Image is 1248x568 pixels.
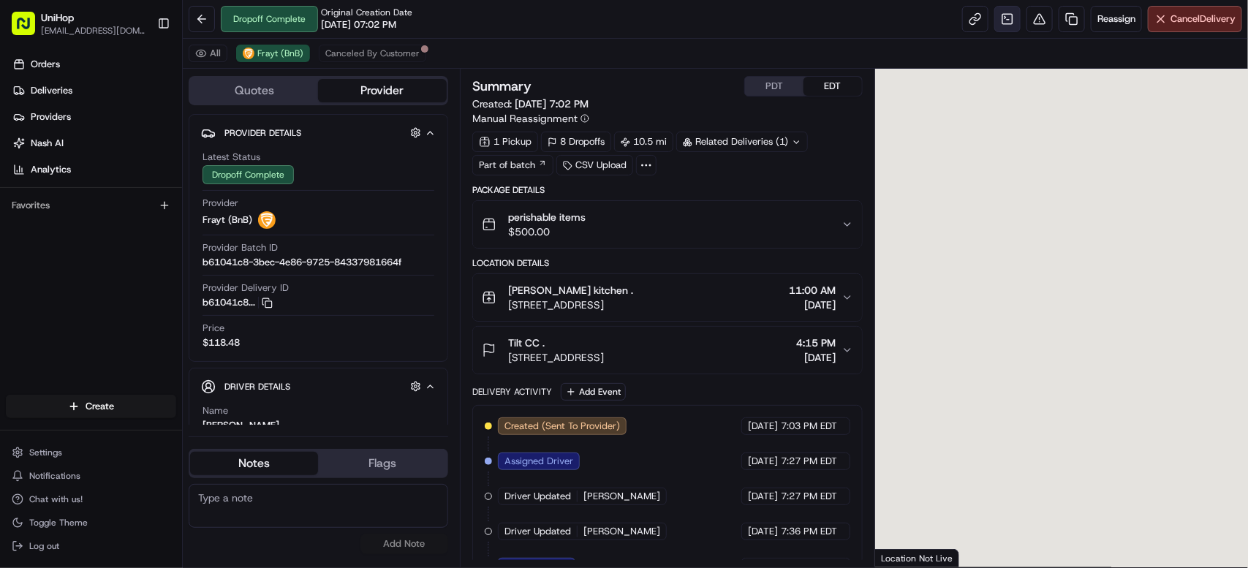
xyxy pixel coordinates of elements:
[31,110,71,124] span: Providers
[748,455,778,468] span: [DATE]
[504,455,573,468] span: Assigned Driver
[321,18,396,31] span: [DATE] 07:02 PM
[203,419,279,432] div: [PERSON_NAME]
[258,211,276,229] img: frayt-logo.jpeg
[781,455,837,468] span: 7:27 PM EDT
[190,452,318,475] button: Notes
[676,132,808,152] div: Related Deliveries (1)
[236,45,310,62] button: Frayt (BnB)
[583,525,660,538] span: [PERSON_NAME]
[472,386,552,398] div: Delivery Activity
[472,111,589,126] button: Manual Reassignment
[1091,6,1142,32] button: Reassign
[472,96,589,111] span: Created:
[321,7,412,18] span: Original Creation Date
[583,490,660,503] span: [PERSON_NAME]
[190,79,318,102] button: Quotes
[781,490,837,503] span: 7:27 PM EDT
[508,210,586,224] span: perishable items
[203,213,252,227] span: Frayt (BnB)
[318,79,446,102] button: Provider
[472,111,578,126] span: Manual Reassignment
[6,466,176,486] button: Notifications
[31,163,71,176] span: Analytics
[745,77,803,96] button: PDT
[6,105,182,129] a: Providers
[224,381,290,393] span: Driver Details
[875,549,959,567] div: Location Not Live
[472,80,532,93] h3: Summary
[472,184,863,196] div: Package Details
[1097,12,1135,26] span: Reassign
[473,201,862,248] button: perishable items$500.00
[189,45,227,62] button: All
[31,137,64,150] span: Nash AI
[6,132,182,155] a: Nash AI
[41,10,74,25] button: UniHop
[541,132,611,152] div: 8 Dropoffs
[203,256,401,269] span: b61041c8-3bec-4e86-9725-84337981664f
[243,48,254,59] img: frayt-logo.jpeg
[224,127,301,139] span: Provider Details
[6,6,151,41] button: UniHop[EMAIL_ADDRESS][DOMAIN_NAME]
[472,257,863,269] div: Location Details
[325,48,420,59] span: Canceled By Customer
[781,525,837,538] span: 7:36 PM EDT
[318,452,446,475] button: Flags
[796,350,836,365] span: [DATE]
[472,155,553,175] button: Part of batch
[556,155,633,175] div: CSV Upload
[803,77,862,96] button: EDT
[504,420,620,433] span: Created (Sent To Provider)
[508,298,633,312] span: [STREET_ADDRESS]
[508,224,586,239] span: $500.00
[29,540,59,552] span: Log out
[6,536,176,556] button: Log out
[201,121,436,145] button: Provider Details
[29,447,62,458] span: Settings
[203,404,228,417] span: Name
[789,298,836,312] span: [DATE]
[473,327,862,374] button: Tilt CC .[STREET_ADDRESS]4:15 PM[DATE]
[29,470,80,482] span: Notifications
[1171,12,1236,26] span: Cancel Delivery
[203,296,273,309] button: b61041c8...
[1148,6,1242,32] button: CancelDelivery
[257,48,303,59] span: Frayt (BnB)
[203,151,260,164] span: Latest Status
[614,132,673,152] div: 10.5 mi
[319,45,426,62] button: Canceled By Customer
[473,274,862,321] button: [PERSON_NAME] kitchen .[STREET_ADDRESS]11:00 AM[DATE]
[31,84,72,97] span: Deliveries
[781,420,837,433] span: 7:03 PM EDT
[504,490,571,503] span: Driver Updated
[203,197,238,210] span: Provider
[748,525,778,538] span: [DATE]
[6,194,176,217] div: Favorites
[6,512,176,533] button: Toggle Theme
[789,283,836,298] span: 11:00 AM
[203,336,240,349] span: $118.48
[41,25,145,37] button: [EMAIL_ADDRESS][DOMAIN_NAME]
[6,442,176,463] button: Settings
[29,493,83,505] span: Chat with us!
[472,132,538,152] div: 1 Pickup
[796,336,836,350] span: 4:15 PM
[6,79,182,102] a: Deliveries
[504,525,571,538] span: Driver Updated
[515,97,589,110] span: [DATE] 7:02 PM
[6,395,176,418] button: Create
[748,490,778,503] span: [DATE]
[561,383,626,401] button: Add Event
[508,350,604,365] span: [STREET_ADDRESS]
[203,241,278,254] span: Provider Batch ID
[6,53,182,76] a: Orders
[6,158,182,181] a: Analytics
[748,420,778,433] span: [DATE]
[203,322,224,335] span: Price
[31,58,60,71] span: Orders
[86,400,114,413] span: Create
[6,489,176,510] button: Chat with us!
